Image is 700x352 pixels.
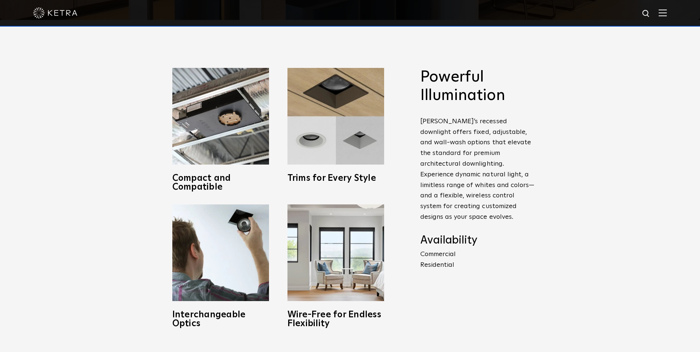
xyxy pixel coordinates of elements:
h2: Powerful Illumination [420,68,535,105]
img: trims-for-every-style [287,68,384,165]
h3: Wire-Free for Endless Flexibility [287,310,384,328]
img: Hamburger%20Nav.svg [659,9,667,16]
img: D3_WV_Bedroom [287,204,384,301]
h3: Trims for Every Style [287,174,384,183]
img: search icon [642,9,651,18]
p: [PERSON_NAME]’s recessed downlight offers fixed, adjustable, and wall-wash options that elevate t... [420,116,535,222]
p: Commercial Residential [420,249,535,270]
img: compact-and-copatible [172,68,269,165]
h3: Interchangeable Optics [172,310,269,328]
img: ketra-logo-2019-white [33,7,77,18]
h3: Compact and Compatible [172,174,269,191]
h4: Availability [420,234,535,248]
img: D3_OpticSwap [172,204,269,301]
